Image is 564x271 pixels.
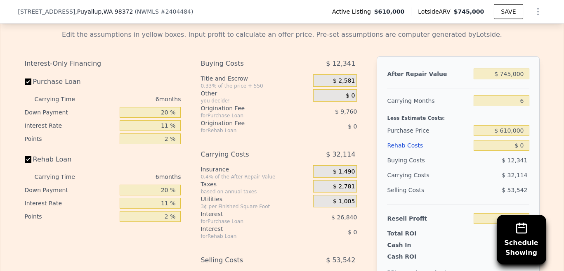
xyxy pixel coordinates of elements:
[25,156,31,163] input: Rehab Loan
[346,92,355,100] span: $ 0
[387,123,470,138] div: Purchase Price
[387,229,439,238] div: Total ROI
[335,108,357,115] span: $ 9,760
[201,203,310,210] div: 3¢ per Finished Square Foot
[502,157,527,164] span: $ 12,341
[387,183,470,197] div: Selling Costs
[92,93,181,106] div: 6 months
[201,83,310,89] div: 0.33% of the price + 550
[201,165,310,174] div: Insurance
[502,187,527,193] span: $ 53,542
[348,229,357,235] span: $ 0
[333,198,355,205] span: $ 1,005
[387,108,529,123] div: Less Estimate Costs:
[326,253,355,268] span: $ 53,542
[387,252,446,261] div: Cash ROI
[333,183,355,190] span: $ 2,781
[530,3,546,20] button: Show Options
[25,106,117,119] div: Down Payment
[201,180,310,188] div: Taxes
[201,233,293,240] div: for Rehab Loan
[135,7,193,16] div: ( )
[374,7,405,16] span: $610,000
[75,7,133,16] span: , Puyallup
[201,127,293,134] div: for Rehab Loan
[201,97,310,104] div: you decide!
[348,123,357,130] span: $ 0
[201,56,293,71] div: Buying Costs
[201,253,293,268] div: Selling Costs
[326,147,355,162] span: $ 32,114
[201,112,293,119] div: for Purchase Loan
[201,74,310,83] div: Title and Escrow
[201,104,293,112] div: Origination Fee
[387,153,470,168] div: Buying Costs
[25,132,117,145] div: Points
[332,7,374,16] span: Active Listing
[497,215,546,264] button: ScheduleShowing
[137,8,159,15] span: NWMLS
[387,211,470,226] div: Resell Profit
[387,168,439,183] div: Carrying Costs
[25,30,540,40] div: Edit the assumptions in yellow boxes. Input profit to calculate an offer price. Pre-set assumptio...
[494,4,523,19] button: SAVE
[201,210,293,218] div: Interest
[454,8,484,15] span: $745,000
[201,225,293,233] div: Interest
[418,7,453,16] span: Lotside ARV
[35,170,88,183] div: Carrying Time
[502,172,527,178] span: $ 32,114
[25,152,117,167] label: Rehab Loan
[333,168,355,176] span: $ 1,490
[201,147,293,162] div: Carrying Costs
[201,174,310,180] div: 0.4% of the After Repair Value
[25,183,117,197] div: Down Payment
[387,93,470,108] div: Carrying Months
[25,197,117,210] div: Interest Rate
[160,8,191,15] span: # 2404484
[35,93,88,106] div: Carrying Time
[92,170,181,183] div: 6 months
[201,195,310,203] div: Utilities
[201,89,310,97] div: Other
[201,218,293,225] div: for Purchase Loan
[201,119,293,127] div: Origination Fee
[333,77,355,85] span: $ 2,581
[387,67,470,81] div: After Repair Value
[387,241,439,249] div: Cash In
[18,7,76,16] span: [STREET_ADDRESS]
[25,78,31,85] input: Purchase Loan
[326,56,355,71] span: $ 12,341
[25,119,117,132] div: Interest Rate
[25,56,181,71] div: Interest-Only Financing
[25,210,117,223] div: Points
[201,188,310,195] div: based on annual taxes
[25,74,117,89] label: Purchase Loan
[387,138,470,153] div: Rehab Costs
[331,214,357,221] span: $ 26,840
[101,8,133,15] span: , WA 98372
